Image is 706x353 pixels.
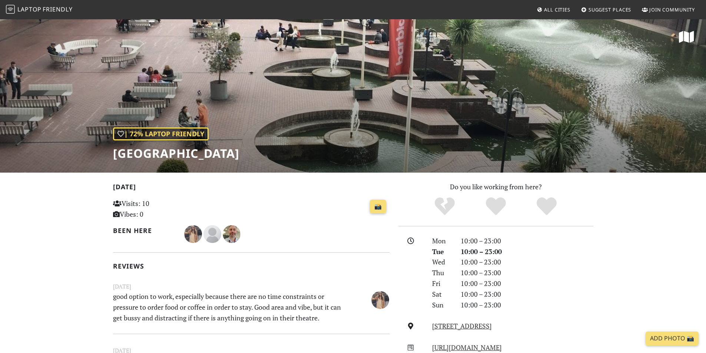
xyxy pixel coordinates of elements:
a: Suggest Places [578,3,634,16]
small: [DATE] [109,282,394,291]
div: Sun [428,300,456,310]
div: 10:00 – 23:00 [456,289,598,300]
div: Thu [428,267,456,278]
h1: [GEOGRAPHIC_DATA] [113,146,239,160]
div: 10:00 – 23:00 [456,267,598,278]
h2: [DATE] [113,183,390,194]
a: [STREET_ADDRESS] [432,322,492,330]
img: LaptopFriendly [6,5,15,14]
span: Fátima González [371,294,389,303]
div: Yes [470,196,521,217]
span: Suggest Places [589,6,632,13]
div: Wed [428,257,456,267]
div: Tue [428,246,456,257]
h2: Been here [113,227,176,234]
a: [URL][DOMAIN_NAME] [432,343,502,352]
div: 10:00 – 23:00 [456,300,598,310]
div: Definitely! [521,196,572,217]
a: LaptopFriendly LaptopFriendly [6,3,73,16]
div: No [419,196,470,217]
div: 10:00 – 23:00 [456,278,598,289]
p: Do you like working from here? [398,182,593,192]
img: 4035-fatima.jpg [184,225,202,243]
img: blank-535327c66bd565773addf3077783bbfce4b00ec00e9fd257753287c682c7fa38.png [203,225,221,243]
div: Fri [428,278,456,289]
div: 10:00 – 23:00 [456,257,598,267]
span: Join Community [649,6,695,13]
span: Laptop [17,5,42,13]
div: | 72% Laptop Friendly [113,127,209,140]
p: good option to work, especially because there are no time constraints or pressure to order food o... [109,291,347,323]
a: Add Photo 📸 [646,332,699,346]
div: 10:00 – 23:00 [456,236,598,246]
span: All Cities [544,6,570,13]
p: Visits: 10 Vibes: 0 [113,198,199,220]
span: Nicholas Wright [223,229,241,238]
span: Fátima González [184,229,203,238]
span: James Lowsley Williams [203,229,223,238]
div: 10:00 – 23:00 [456,246,598,257]
h2: Reviews [113,262,390,270]
div: Mon [428,236,456,246]
img: 1536-nicholas.jpg [223,225,241,243]
span: Friendly [43,5,72,13]
a: Join Community [639,3,698,16]
div: Sat [428,289,456,300]
a: 📸 [370,200,386,214]
img: 4035-fatima.jpg [371,291,389,309]
a: All Cities [534,3,573,16]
